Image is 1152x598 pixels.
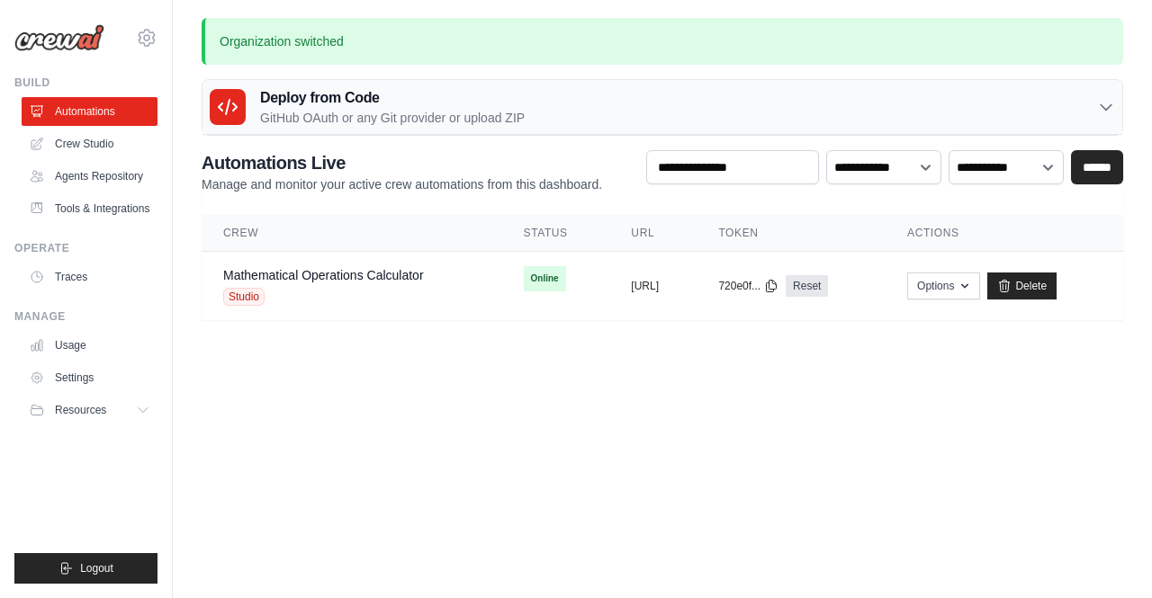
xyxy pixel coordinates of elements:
th: Status [502,215,610,252]
a: Delete [987,272,1057,299]
button: 720e0f... [718,279,778,293]
p: Manage and monitor your active crew automations from this dashboard. [202,175,602,193]
span: Logout [80,561,113,576]
span: Resources [55,403,106,417]
div: Manage [14,309,157,324]
a: Reset [786,275,828,297]
a: Tools & Integrations [22,194,157,223]
a: Usage [22,331,157,360]
a: Agents Repository [22,162,157,191]
a: Traces [22,263,157,291]
button: Options [907,272,980,299]
span: Studio [223,288,265,306]
h3: Deploy from Code [260,87,525,109]
th: URL [609,215,697,252]
th: Actions [886,215,1123,252]
iframe: Chat Widget [1062,512,1152,598]
h2: Automations Live [202,150,602,175]
a: Mathematical Operations Calculator [223,268,424,282]
div: Build [14,76,157,90]
a: Automations [22,97,157,126]
button: Logout [14,553,157,584]
a: Crew Studio [22,129,157,158]
th: Token [697,215,886,252]
a: Settings [22,363,157,392]
p: Organization switched [202,18,1123,65]
span: Online [524,266,566,291]
th: Crew [202,215,502,252]
img: Logo [14,24,104,51]
p: GitHub OAuth or any Git provider or upload ZIP [260,109,525,127]
button: Resources [22,396,157,424]
div: Operate [14,241,157,255]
